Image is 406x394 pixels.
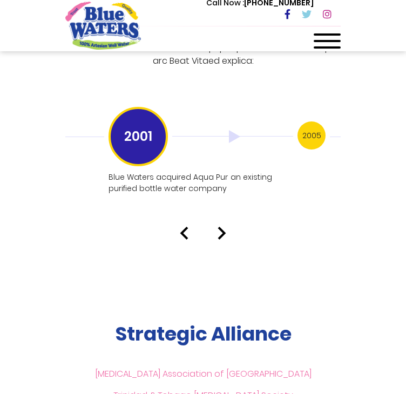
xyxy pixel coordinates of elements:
[297,121,326,150] h3: 2005
[109,107,168,166] h3: 2001
[65,2,141,49] a: store logo
[65,322,341,345] h2: Strategic Alliance
[109,172,291,194] p: Blue Waters acquired Aqua Pur an existing purified bottle water company
[95,368,312,380] a: [MEDICAL_DATA] Association of [GEOGRAPHIC_DATA]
